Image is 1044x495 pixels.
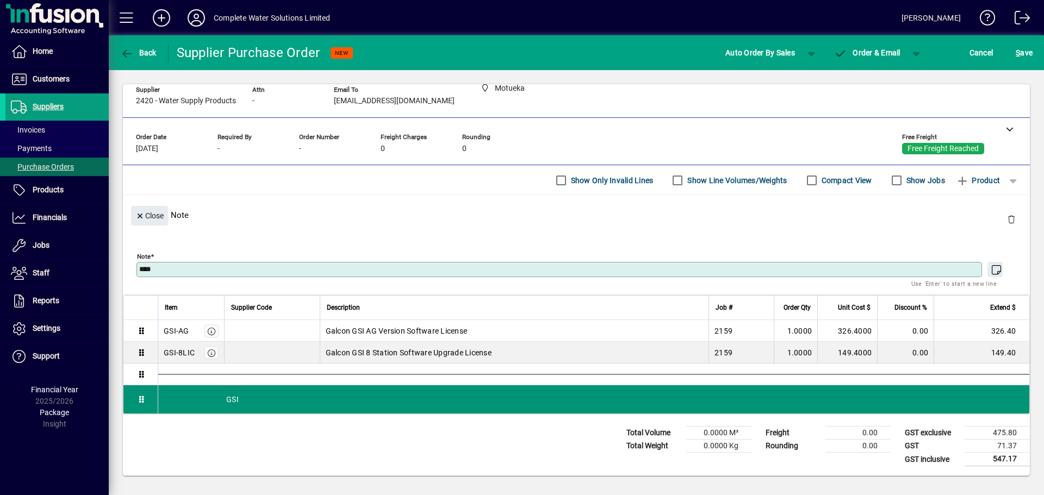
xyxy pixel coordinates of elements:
div: Supplier Purchase Order [177,44,320,61]
mat-hint: Use 'Enter' to start a new line [911,277,997,290]
td: 149.4000 [817,342,877,364]
label: Show Only Invalid Lines [569,175,654,186]
a: Purchase Orders [5,158,109,176]
span: Unit Cost $ [838,302,871,314]
button: Cancel [967,43,996,62]
span: Package [40,408,69,417]
a: Support [5,343,109,370]
td: 0.00 [877,320,934,342]
mat-label: Note [137,253,151,260]
a: Logout [1006,2,1030,37]
span: Discount % [894,302,927,314]
td: GST exclusive [899,427,965,440]
a: Settings [5,315,109,342]
td: Rounding [760,440,825,453]
a: Staff [5,260,109,287]
label: Show Line Volumes/Weights [685,175,787,186]
td: 0.0000 Kg [686,440,751,453]
span: Back [120,48,157,57]
td: 0.00 [877,342,934,364]
span: Products [33,185,64,194]
span: - [252,97,254,105]
app-page-header-button: Back [109,43,169,62]
div: [PERSON_NAME] [902,9,961,27]
span: [EMAIL_ADDRESS][DOMAIN_NAME] [334,97,455,105]
button: Back [117,43,159,62]
span: Free Freight Reached [908,145,979,153]
span: Cancel [970,44,993,61]
span: - [217,145,220,153]
span: ave [1016,44,1033,61]
td: 547.17 [965,453,1030,466]
a: Knowledge Base [972,2,996,37]
div: GSI-AG [164,325,189,336]
span: S [1016,48,1020,57]
div: Complete Water Solutions Limited [214,9,331,27]
button: Auto Order By Sales [720,43,800,62]
a: Home [5,38,109,65]
span: Financials [33,213,67,222]
a: Payments [5,139,109,158]
button: Add [144,8,179,28]
label: Show Jobs [904,175,945,186]
span: Purchase Orders [11,162,74,171]
a: Invoices [5,121,109,139]
app-page-header-button: Close [128,210,171,220]
span: Payments [11,144,52,153]
span: Order & Email [834,48,900,57]
span: Close [135,207,164,225]
span: Financial Year [31,385,78,394]
td: 1.0000 [774,320,817,342]
span: Suppliers [33,102,64,111]
span: Invoices [11,126,45,134]
app-page-header-button: Delete [998,214,1024,224]
div: GSI-8LIC [164,347,195,358]
span: Extend $ [990,302,1016,314]
td: 1.0000 [774,342,817,364]
span: Home [33,47,53,55]
span: Supplier Code [231,302,272,314]
span: Description [327,302,360,314]
a: Jobs [5,232,109,259]
td: GST inclusive [899,453,965,466]
span: 2420 - Water Supply Products [136,97,236,105]
td: Total Volume [621,427,686,440]
td: 475.80 [965,427,1030,440]
span: Settings [33,324,60,333]
div: Note [123,195,1030,235]
span: Support [33,352,60,360]
a: Reports [5,287,109,315]
span: Auto Order By Sales [725,44,795,61]
span: 0 [381,145,385,153]
td: 149.40 [934,342,1029,364]
td: Total Weight [621,440,686,453]
span: Galcon GSI 8 Station Software Upgrade License [326,347,492,358]
span: Galcon GSI AG Version Software License [326,325,468,336]
td: 0.0000 M³ [686,427,751,440]
span: Jobs [33,241,49,249]
span: 2159 [714,325,732,336]
span: [DATE] [136,145,158,153]
td: 71.37 [965,440,1030,453]
a: Products [5,177,109,204]
span: Order Qty [784,302,811,314]
button: Close [131,206,168,225]
td: Freight [760,427,825,440]
span: Product [956,172,1000,189]
td: 326.4000 [817,320,877,342]
span: Job # [716,302,732,314]
span: Item [165,302,178,314]
span: 2159 [714,347,732,358]
span: - [299,145,301,153]
span: Customers [33,74,70,83]
td: 0.00 [825,427,891,440]
span: 0 [462,145,467,153]
label: Compact View [819,175,872,186]
button: Profile [179,8,214,28]
button: Delete [998,206,1024,232]
button: Product [950,171,1005,190]
div: GSI [158,385,1029,413]
a: Customers [5,66,109,93]
a: Financials [5,204,109,231]
td: GST [899,440,965,453]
